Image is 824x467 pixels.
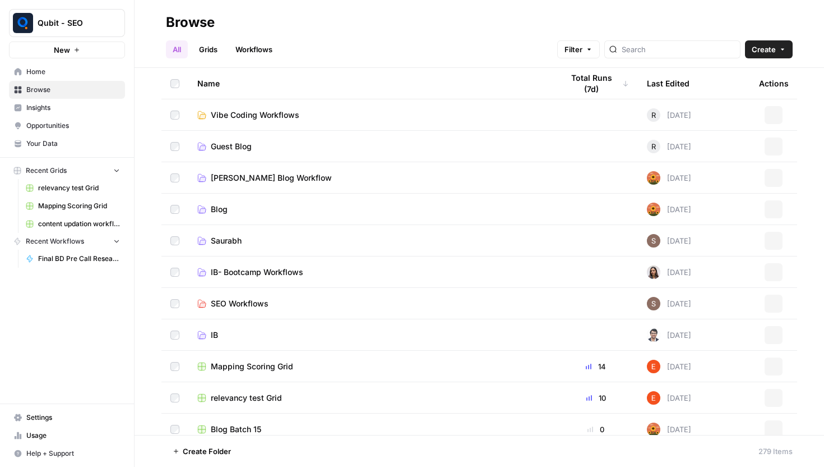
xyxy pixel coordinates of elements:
[197,298,545,309] a: SEO Workflows
[9,445,125,463] button: Help + Support
[38,219,120,229] span: content updation workflow
[647,203,660,216] img: 9q91i6o64dehxyyk3ewnz09i3rac
[26,413,120,423] span: Settings
[211,361,293,372] span: Mapping Scoring Grid
[26,103,120,113] span: Insights
[745,40,793,58] button: Create
[9,9,125,37] button: Workspace: Qubit - SEO
[166,13,215,31] div: Browse
[647,423,691,436] div: [DATE]
[197,235,545,246] a: Saurabh
[26,67,120,77] span: Home
[647,391,691,405] div: [DATE]
[211,172,332,184] span: [PERSON_NAME] Blog Workflow
[9,99,125,117] a: Insights
[211,298,269,309] span: SEO Workflows
[211,235,242,246] span: Saurabh
[26,236,84,246] span: Recent Workflows
[38,254,120,264] span: Final BD Pre Call Research Report for Hubspot
[211,204,228,215] span: Blog
[9,117,125,135] a: Opportunities
[647,203,691,216] div: [DATE]
[647,360,691,373] div: [DATE]
[26,139,120,149] span: Your Data
[647,423,660,436] img: 9q91i6o64dehxyyk3ewnz09i3rac
[26,85,120,95] span: Browse
[197,204,545,215] a: Blog
[38,183,120,193] span: relevancy test Grid
[54,44,70,56] span: New
[647,234,660,248] img: r1t4d3bf2vn6qf7wuwurvsp061ux
[197,267,545,278] a: IB- Bootcamp Workflows
[197,424,545,435] a: Blog Batch 15
[759,68,789,99] div: Actions
[647,391,660,405] img: ajf8yqgops6ssyjpn8789yzw4nvp
[9,427,125,445] a: Usage
[26,448,120,459] span: Help + Support
[647,171,660,185] img: 9q91i6o64dehxyyk3ewnz09i3rac
[197,68,545,99] div: Name
[21,179,125,197] a: relevancy test Grid
[38,17,105,29] span: Qubit - SEO
[211,109,299,121] span: Vibe Coding Workflows
[647,297,660,310] img: r1t4d3bf2vn6qf7wuwurvsp061ux
[197,141,545,152] a: Guest Blog
[197,109,545,121] a: Vibe Coding Workflows
[647,171,691,185] div: [DATE]
[647,108,691,122] div: [DATE]
[197,392,545,404] a: relevancy test Grid
[26,121,120,131] span: Opportunities
[9,409,125,427] a: Settings
[647,297,691,310] div: [DATE]
[21,215,125,233] a: content updation workflow
[622,44,735,55] input: Search
[563,424,629,435] div: 0
[9,135,125,153] a: Your Data
[563,392,629,404] div: 10
[9,81,125,99] a: Browse
[183,446,231,457] span: Create Folder
[197,329,545,341] a: IB
[647,234,691,248] div: [DATE]
[229,40,279,58] a: Workflows
[26,431,120,441] span: Usage
[651,109,656,121] span: R
[26,166,67,176] span: Recent Grids
[197,172,545,184] a: [PERSON_NAME] Blog Workflow
[651,141,656,152] span: R
[557,40,600,58] button: Filter
[563,361,629,372] div: 14
[211,424,261,435] span: Blog Batch 15
[192,40,224,58] a: Grids
[647,360,660,373] img: ajf8yqgops6ssyjpn8789yzw4nvp
[197,361,545,372] a: Mapping Scoring Grid
[211,141,252,152] span: Guest Blog
[9,63,125,81] a: Home
[564,44,582,55] span: Filter
[563,68,629,99] div: Total Runs (7d)
[752,44,776,55] span: Create
[211,267,303,278] span: IB- Bootcamp Workflows
[21,250,125,268] a: Final BD Pre Call Research Report for Hubspot
[9,233,125,250] button: Recent Workflows
[647,328,691,342] div: [DATE]
[211,329,218,341] span: IB
[647,265,660,279] img: 141n3bijxpn8h033wqhh0520kuqr
[647,68,689,99] div: Last Edited
[166,442,238,460] button: Create Folder
[647,265,691,279] div: [DATE]
[38,201,120,211] span: Mapping Scoring Grid
[211,392,282,404] span: relevancy test Grid
[166,40,188,58] a: All
[647,328,660,342] img: 35tz4koyam3fgiezpr65b8du18d9
[647,140,691,153] div: [DATE]
[9,162,125,179] button: Recent Grids
[758,446,793,457] div: 279 Items
[21,197,125,215] a: Mapping Scoring Grid
[13,13,33,33] img: Qubit - SEO Logo
[9,42,125,58] button: New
